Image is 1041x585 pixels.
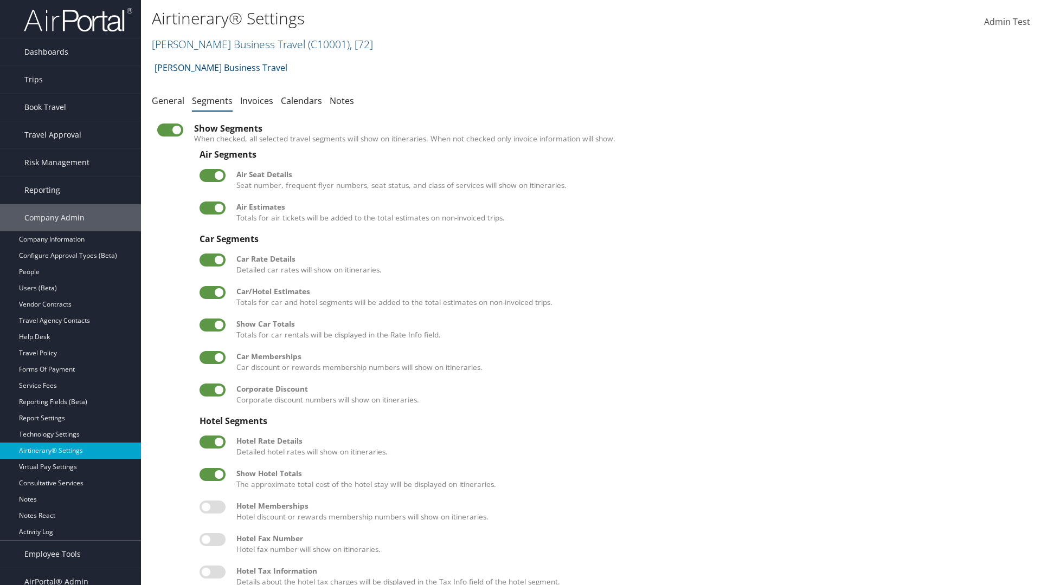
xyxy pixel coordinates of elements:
[236,533,1019,555] label: Hotel fax number will show on itineraries.
[236,435,1019,458] label: Detailed hotel rates will show on itineraries.
[194,133,1025,144] label: When checked, all selected travel segments will show on itineraries. When not checked only invoic...
[236,286,1019,297] div: Car/Hotel Estimates
[192,95,233,107] a: Segments
[236,201,1019,224] label: Totals for air tickets will be added to the total estimates on non-invoiced trips.
[236,253,1019,264] div: Car Rate Details
[24,38,68,66] span: Dashboards
[236,318,1019,341] label: Totals for car rentals will be displayed in the Rate Info field.
[330,95,354,107] a: Notes
[24,204,85,231] span: Company Admin
[281,95,322,107] a: Calendars
[236,383,1019,394] div: Corporate Discount
[200,416,1019,426] div: Hotel Segments
[984,5,1030,39] a: Admin Test
[236,169,1019,180] div: Air Seat Details
[236,351,1019,362] div: Car Memberships
[24,94,66,121] span: Book Travel
[194,123,1025,133] div: Show Segments
[152,37,373,51] a: [PERSON_NAME] Business Travel
[236,253,1019,276] label: Detailed car rates will show on itineraries.
[200,234,1019,244] div: Car Segments
[236,318,1019,329] div: Show Car Totals
[984,16,1030,28] span: Admin Test
[236,468,1019,479] div: Show Hotel Totals
[200,149,1019,159] div: Air Segments
[236,435,1019,446] div: Hotel Rate Details
[24,541,81,568] span: Employee Tools
[236,565,1019,576] div: Hotel Tax Information
[24,177,60,204] span: Reporting
[155,57,287,79] a: [PERSON_NAME] Business Travel
[236,468,1019,490] label: The approximate total cost of the hotel stay will be displayed on itineraries.
[24,66,43,93] span: Trips
[236,201,1019,212] div: Air Estimates
[152,95,184,107] a: General
[236,351,1019,373] label: Car discount or rewards membership numbers will show on itineraries.
[236,533,1019,544] div: Hotel Fax Number
[152,7,737,30] h1: Airtinerary® Settings
[24,121,81,148] span: Travel Approval
[350,37,373,51] span: , [ 72 ]
[24,149,89,176] span: Risk Management
[236,286,1019,308] label: Totals for car and hotel segments will be added to the total estimates on non-invoiced trips.
[240,95,273,107] a: Invoices
[236,500,1019,511] div: Hotel Memberships
[24,7,132,32] img: airportal-logo.png
[236,500,1019,523] label: Hotel discount or rewards membership numbers will show on itineraries.
[236,383,1019,406] label: Corporate discount numbers will show on itineraries.
[236,169,1019,191] label: Seat number, frequent flyer numbers, seat status, and class of services will show on itineraries.
[308,37,350,51] span: ( C10001 )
